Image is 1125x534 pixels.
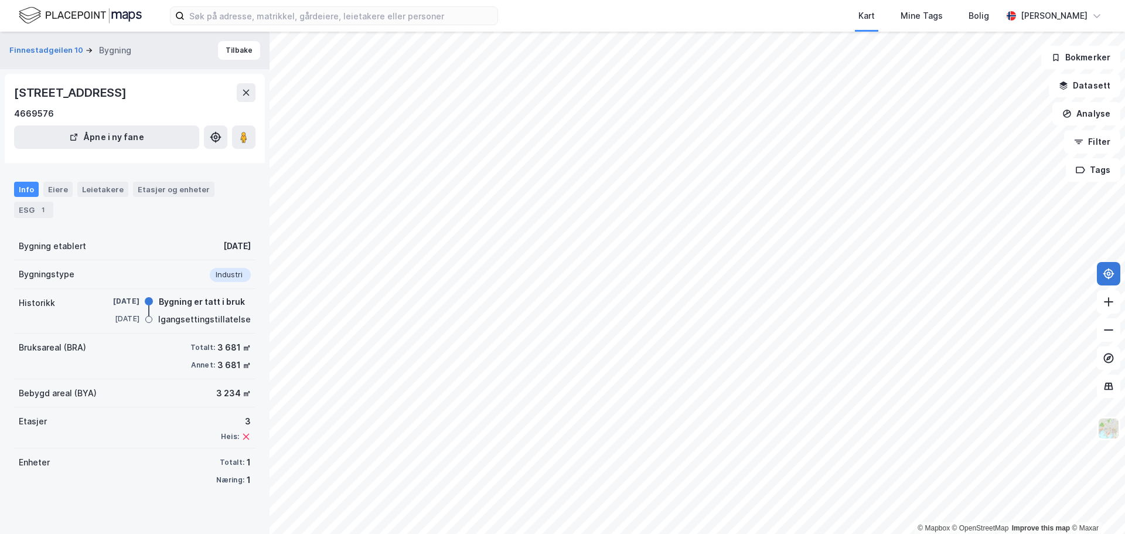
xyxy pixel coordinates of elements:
[247,473,251,487] div: 1
[220,458,244,467] div: Totalt:
[1021,9,1087,23] div: [PERSON_NAME]
[19,296,55,310] div: Historikk
[14,182,39,197] div: Info
[138,184,210,195] div: Etasjer og enheter
[99,43,131,57] div: Bygning
[14,125,199,149] button: Åpne i ny fane
[217,341,251,355] div: 3 681 ㎡
[1066,158,1120,182] button: Tags
[1012,524,1070,532] a: Improve this map
[191,360,215,370] div: Annet:
[190,343,215,352] div: Totalt:
[19,239,86,253] div: Bygning etablert
[918,524,950,532] a: Mapbox
[901,9,943,23] div: Mine Tags
[14,83,129,102] div: [STREET_ADDRESS]
[19,386,97,400] div: Bebygd areal (BYA)
[43,182,73,197] div: Eiere
[1049,74,1120,97] button: Datasett
[19,5,142,26] img: logo.f888ab2527a4732fd821a326f86c7f29.svg
[1052,102,1120,125] button: Analyse
[19,341,86,355] div: Bruksareal (BRA)
[1066,478,1125,534] iframe: Chat Widget
[1064,130,1120,154] button: Filter
[1097,417,1120,440] img: Z
[185,7,497,25] input: Søk på adresse, matrikkel, gårdeiere, leietakere eller personer
[19,267,74,281] div: Bygningstype
[223,239,251,253] div: [DATE]
[14,107,54,121] div: 4669576
[952,524,1009,532] a: OpenStreetMap
[216,386,251,400] div: 3 234 ㎡
[159,295,245,309] div: Bygning er tatt i bruk
[37,204,49,216] div: 1
[216,475,244,485] div: Næring:
[1041,46,1120,69] button: Bokmerker
[218,41,260,60] button: Tilbake
[77,182,128,197] div: Leietakere
[14,202,53,218] div: ESG
[93,296,139,307] div: [DATE]
[19,414,47,428] div: Etasjer
[19,455,50,470] div: Enheter
[1066,478,1125,534] div: Kontrollprogram for chat
[158,312,251,326] div: Igangsettingstillatelse
[247,455,251,470] div: 1
[221,414,251,428] div: 3
[217,358,251,372] div: 3 681 ㎡
[969,9,989,23] div: Bolig
[858,9,875,23] div: Kart
[221,432,239,441] div: Heis:
[93,314,139,324] div: [DATE]
[9,45,86,56] button: Finnestadgeilen 10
